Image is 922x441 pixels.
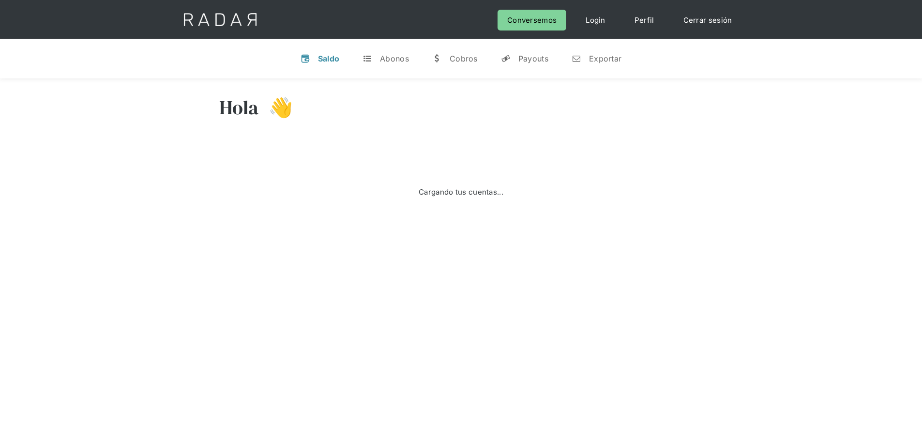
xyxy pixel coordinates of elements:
[589,54,621,63] div: Exportar
[432,54,442,63] div: w
[450,54,478,63] div: Cobros
[219,95,259,120] h3: Hola
[380,54,409,63] div: Abonos
[301,54,310,63] div: v
[363,54,372,63] div: t
[419,185,503,198] div: Cargando tus cuentas...
[572,54,581,63] div: n
[318,54,340,63] div: Saldo
[576,10,615,30] a: Login
[674,10,742,30] a: Cerrar sesión
[625,10,664,30] a: Perfil
[498,10,566,30] a: Conversemos
[501,54,511,63] div: y
[518,54,548,63] div: Payouts
[259,95,293,120] h3: 👋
